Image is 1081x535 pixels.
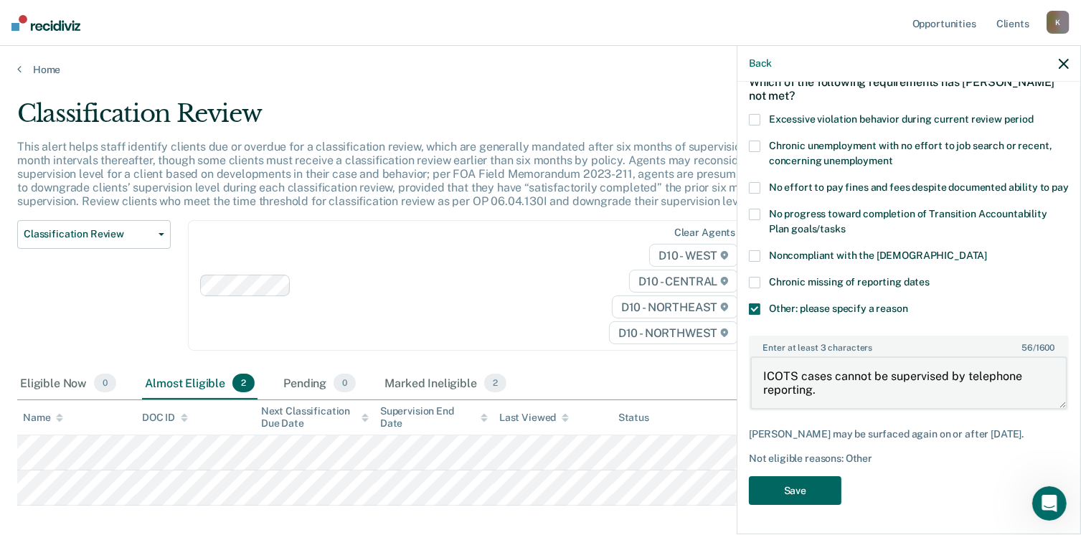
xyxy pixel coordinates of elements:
[629,270,738,293] span: D10 - CENTRAL
[17,368,119,399] div: Eligible Now
[1032,486,1067,521] iframe: Intercom live chat
[1021,343,1033,353] span: 56
[609,321,738,344] span: D10 - NORTHWEST
[24,228,153,240] span: Classification Review
[499,412,569,424] div: Last Viewed
[769,181,1069,193] span: No effort to pay fines and fees despite documented ability to pay
[1021,343,1054,353] span: / 1600
[17,99,828,140] div: Classification Review
[769,208,1047,235] span: No progress toward completion of Transition Accountability Plan goals/tasks
[769,113,1034,125] span: Excessive violation behavior during current review period
[484,374,506,392] span: 2
[17,140,818,209] p: This alert helps staff identify clients due or overdue for a classification review, which are gen...
[649,244,738,267] span: D10 - WEST
[17,63,1064,76] a: Home
[749,476,841,506] button: Save
[261,405,369,430] div: Next Classification Due Date
[382,368,509,399] div: Marked Ineligible
[749,57,772,70] button: Back
[11,15,80,31] img: Recidiviz
[769,140,1052,166] span: Chronic unemployment with no effort to job search or recent, concerning unemployment
[769,303,908,314] span: Other: please specify a reason
[380,405,488,430] div: Supervision End Date
[280,368,359,399] div: Pending
[94,374,116,392] span: 0
[232,374,255,392] span: 2
[23,412,63,424] div: Name
[612,295,738,318] span: D10 - NORTHEAST
[750,337,1067,353] label: Enter at least 3 characters
[750,356,1067,409] textarea: ICOTS cases cannot be supervised by telephone reporting.
[749,64,1069,114] div: Which of the following requirements has [PERSON_NAME] not met?
[749,453,1069,465] div: Not eligible reasons: Other
[618,412,649,424] div: Status
[749,428,1069,440] div: [PERSON_NAME] may be surfaced again on or after [DATE].
[334,374,356,392] span: 0
[142,412,188,424] div: DOC ID
[1047,11,1070,34] div: K
[769,276,930,288] span: Chronic missing of reporting dates
[674,227,735,239] div: Clear agents
[769,250,987,261] span: Noncompliant with the [DEMOGRAPHIC_DATA]
[142,368,258,399] div: Almost Eligible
